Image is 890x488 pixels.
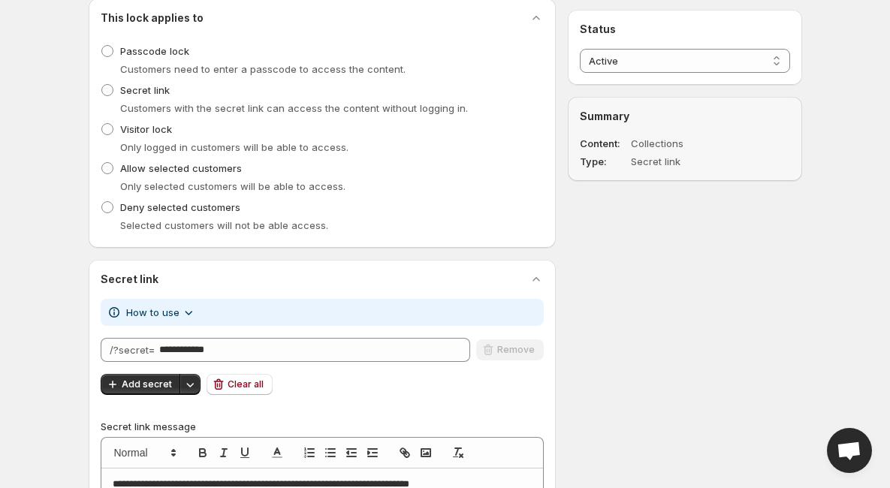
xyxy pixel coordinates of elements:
[120,84,170,96] span: Secret link
[228,378,264,390] span: Clear all
[580,109,789,124] h2: Summary
[120,180,345,192] span: Only selected customers will be able to access.
[122,378,172,390] span: Add secret
[120,45,189,57] span: Passcode lock
[126,305,180,320] span: How to use
[580,154,628,169] dt: Type :
[120,219,328,231] span: Selected customers will not be able access.
[631,154,747,169] dd: Secret link
[101,272,158,287] h2: Secret link
[207,374,273,395] button: Clear all secrets
[101,374,181,395] button: Add secret
[827,428,872,473] div: Open chat
[180,374,201,395] button: Other save actions
[580,136,628,151] dt: Content :
[120,63,406,75] span: Customers need to enter a passcode to access the content.
[120,123,172,135] span: Visitor lock
[580,22,789,37] h2: Status
[120,201,240,213] span: Deny selected customers
[117,300,205,324] button: How to use
[631,136,747,151] dd: Collections
[120,102,468,114] span: Customers with the secret link can access the content without logging in.
[110,344,155,356] span: /?secret=
[120,141,348,153] span: Only logged in customers will be able to access.
[101,11,204,26] h2: This lock applies to
[101,419,545,434] p: Secret link message
[120,162,242,174] span: Allow selected customers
